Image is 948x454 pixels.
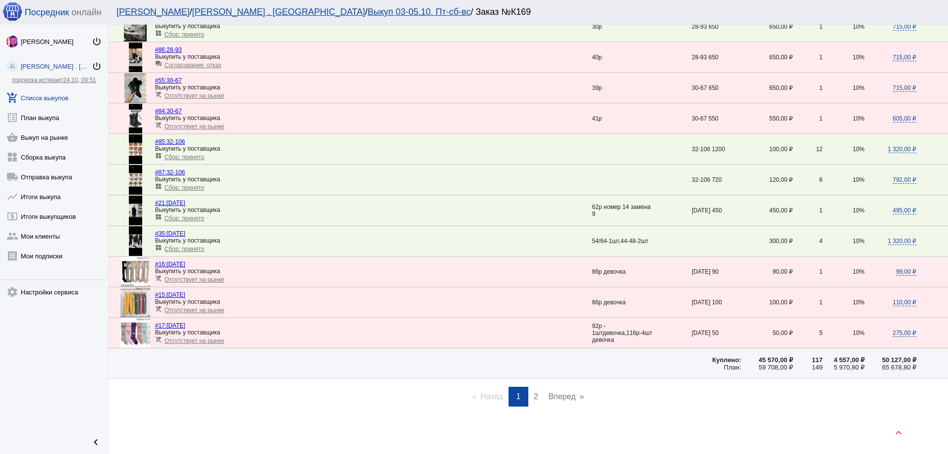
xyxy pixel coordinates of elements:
div: 120,00 ₽ [741,176,793,183]
app-description-cutted: 28-93 650 [692,54,741,61]
span: 10% [853,330,865,336]
span: #84: [155,108,166,115]
span: #21: [155,200,166,206]
img: Khzw0m6sGZadHjHmMvO61t0WB5aWb0zJK32zmzjMxt_z554eYn3D0LwBuKvTtkvMjC3GUersQwut5xgS-wV6AQcS.jpg [129,196,142,225]
span: Сбор: принято [164,246,204,252]
mat-icon: widgets [155,152,162,159]
span: 110,00 ₽ [893,299,916,306]
div: Выкупить у поставщика [155,237,592,244]
mat-icon: show_chart [6,191,18,203]
span: 10% [853,146,865,153]
mat-icon: remove_shopping_cart [155,305,162,312]
app-description-cutted: 30-67 550 [692,115,741,122]
img: MUTaNoWw9kyW_96BAOuwfSqbIvJJXxW7VNnbRWl6cGCdv9cBqEhA24Vvtvcce19Hz4rDQUn-8RAKWmi5njCR745u.jpg [120,318,150,348]
a: #85:32-106 [155,138,185,145]
a: подписка истекает24.10, 09:51 [12,77,96,83]
span: 715,00 ₽ [893,54,916,61]
div: Выкупить у поставщика [155,115,592,122]
a: [PERSON_NAME] [117,7,190,17]
span: 715,00 ₽ [893,84,916,92]
div: 1 [793,23,823,30]
div: 1 [793,115,823,122]
img: sjBzH3DOGNYtX8VzqyM0OmM5bVKzJ1WHMdXeSiJf3bsTeVU_OusLk_fjK_VdlrYlT_8Pq1PjrnjUqOhuIoEitFZh.jpg [129,104,142,133]
span: Отсутствует на рынке [164,307,224,314]
a: #84:30-67 [155,108,182,115]
mat-icon: widgets [155,183,162,190]
div: 5 970,80 ₽ [823,364,865,371]
div: Выкупить у поставщика [155,53,592,60]
span: 10% [853,299,865,306]
span: 1 [516,392,521,401]
mat-icon: widgets [155,30,162,37]
span: 715,00 ₽ [893,23,916,31]
mat-icon: remove_shopping_cart [155,336,162,343]
span: онлайн [72,7,101,18]
span: 2 [534,392,538,401]
div: 50,00 ₽ [741,330,793,336]
div: / / / Заказ №К169 [117,7,930,17]
span: #15: [155,291,166,298]
app-description-cutted: 32-106 1200 [692,146,741,153]
img: -7OOMqTRQ_x_SLUGRDVof50o_iVzLsSH4Fq7HO72qvyuI5qk0rieHqEgJCh85kZimHBuR0RIsjfK4B2aGtBXgmL8.jpg [129,226,142,256]
span: 10% [853,23,865,30]
img: gWM8dsre5_oI9we0_67tPFM1nfs3mBDv7_8iMnlh-V7ZagRRJeur_UlQIn2poXjvXSN0dLdelEmdykIjA-18lpaV.jpg [129,134,142,164]
div: 12 [793,146,823,153]
span: Посредник [25,7,69,18]
span: 10% [853,84,865,91]
span: Сбор: принято [164,154,204,161]
span: 10% [853,115,865,122]
span: 605,00 ₽ [893,115,916,123]
span: Отсутствует на рынке [164,276,224,283]
div: План: [692,364,741,371]
app-description-cutted: [DATE] 50 [692,330,741,336]
a: #35:[DATE] [155,230,185,237]
mat-icon: local_shipping [6,171,18,183]
div: 45 570,00 ₽ [741,356,793,364]
img: rmK73GUHqgW_p4Rvykp_oakNbIXHdbMmHyK8QDViD0rvAiswNB8OkkiTGubCXrAtK6_KsHBtf9PdJ37P23skvKzw.jpg [121,257,150,287]
img: NNNN6TTiQtevdQGXHAG61CH3O0aQ6qNpr7Th4F_WjbxuCXSmcLA-ukJa1WOBC8MwN7xJy63OcFoG6KVWSc6fjnsn.jpg [129,42,142,72]
div: Выкупить у поставщика [155,298,592,305]
span: Сбор: принято [164,184,204,191]
span: 1 320,00 ₽ [888,238,916,245]
a: #15:[DATE] [155,291,185,298]
mat-icon: add_shopping_cart [6,92,18,104]
mat-icon: list_alt [6,112,18,124]
span: 495,00 ₽ [893,207,916,214]
a: Выкуп 03-05.10. Пт-сб-вс [367,7,471,17]
mat-icon: remove_shopping_cart [155,275,162,282]
div: 30р [592,23,652,30]
div: 90,00 ₽ [741,268,793,275]
div: 54/64-1шт,44-48-2шт [592,238,652,245]
div: 4 [793,238,823,245]
span: 10% [853,54,865,61]
div: 1 [793,268,823,275]
mat-icon: group [6,230,18,242]
div: 39р [592,84,652,91]
div: [PERSON_NAME] [21,38,92,45]
div: 650,00 ₽ [741,54,793,61]
a: #21:[DATE] [155,200,185,206]
img: 93gQLrfdMzkrimKBgQev7h-ij33-s2ky-4x-2nX_biEGq9-bySPezCICkoorhd_R154ai5eyIntavU2g2hT7--xV.jpg [129,165,142,195]
span: 792,00 ₽ [893,176,916,184]
mat-icon: receipt [6,250,18,262]
div: Выкупить у поставщика [155,145,592,152]
div: Куплено: [692,356,741,364]
span: Отсутствует на рынке [164,337,224,344]
div: [PERSON_NAME] . [GEOGRAPHIC_DATA] [21,63,92,70]
ul: Pagination [109,387,948,407]
span: 10% [853,176,865,183]
a: [PERSON_NAME] . [GEOGRAPHIC_DATA] [192,7,365,17]
span: #86: [155,46,166,53]
app-description-cutted: [DATE] 450 [692,207,741,214]
div: 40р [592,54,652,61]
div: 100,00 ₽ [741,299,793,306]
div: 650,00 ₽ [741,84,793,91]
span: Отсутствует на рынке [164,92,224,99]
div: Выкупить у поставщика [155,84,592,91]
mat-icon: widgets [6,151,18,163]
span: 275,00 ₽ [893,330,916,337]
mat-icon: power_settings_new [92,61,102,71]
div: 41р [592,115,652,122]
span: 10% [853,238,865,245]
div: 149 [793,364,823,371]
